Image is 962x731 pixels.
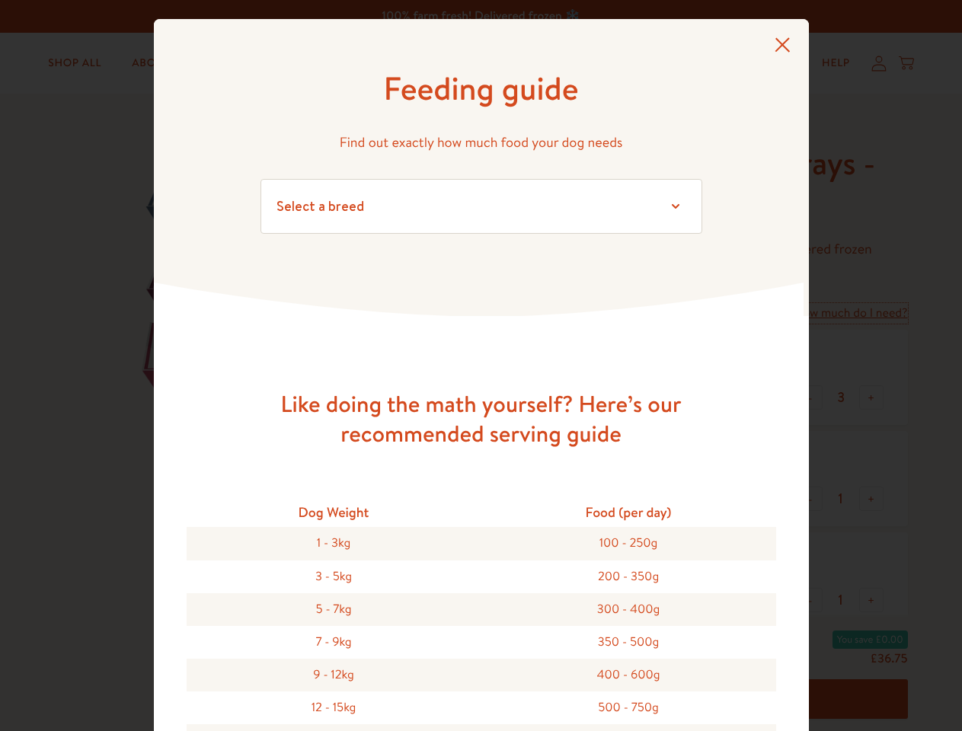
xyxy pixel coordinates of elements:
h1: Feeding guide [260,68,702,110]
div: 3 - 5kg [187,560,481,593]
p: Find out exactly how much food your dog needs [260,131,702,155]
div: Food (per day) [481,497,776,527]
div: 400 - 600g [481,659,776,691]
div: 1 - 3kg [187,527,481,560]
h3: Like doing the math yourself? Here’s our recommended serving guide [238,389,725,448]
div: 12 - 15kg [187,691,481,724]
div: 5 - 7kg [187,593,481,626]
div: 500 - 750g [481,691,776,724]
div: Dog Weight [187,497,481,527]
div: 7 - 9kg [187,626,481,659]
div: 100 - 250g [481,527,776,560]
div: 300 - 400g [481,593,776,626]
div: 200 - 350g [481,560,776,593]
div: 9 - 12kg [187,659,481,691]
div: 350 - 500g [481,626,776,659]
